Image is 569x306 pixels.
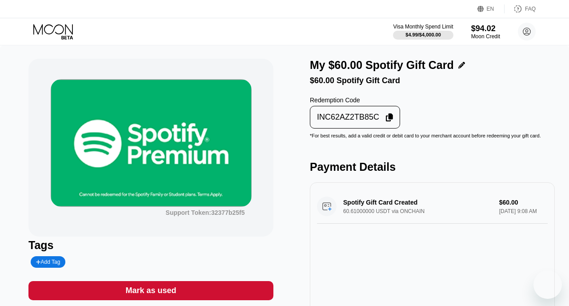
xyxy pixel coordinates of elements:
[533,270,562,299] iframe: Button to launch messaging window
[310,106,400,129] div: INC62AZ2TB85C
[525,6,536,12] div: FAQ
[36,259,60,265] div: Add Tag
[477,4,505,13] div: EN
[310,97,400,104] div: Redemption Code
[166,209,245,216] div: Support Token:32377b25f5
[393,24,453,40] div: Visa Monthly Spend Limit$4.99/$4,000.00
[310,59,454,72] div: My $60.00 Spotify Gift Card
[317,112,379,122] div: INC62AZ2TB85C
[471,33,500,40] div: Moon Credit
[310,161,555,173] div: Payment Details
[28,281,273,300] div: Mark as used
[28,239,273,252] div: Tags
[405,32,441,37] div: $4.99 / $4,000.00
[471,24,500,33] div: $94.02
[125,286,176,296] div: Mark as used
[310,76,555,85] div: $60.00 Spotify Gift Card
[393,24,453,30] div: Visa Monthly Spend Limit
[310,133,555,138] div: * For best results, add a valid credit or debit card to your merchant account before redeeming yo...
[31,256,65,268] div: Add Tag
[471,24,500,40] div: $94.02Moon Credit
[166,209,245,216] div: Support Token: 32377b25f5
[487,6,494,12] div: EN
[505,4,536,13] div: FAQ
